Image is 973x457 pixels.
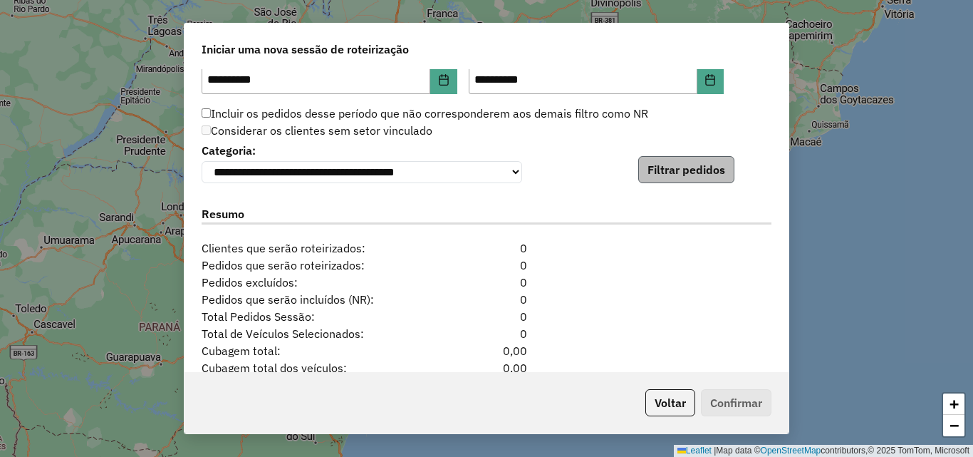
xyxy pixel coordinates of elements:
button: Choose Date [430,66,457,94]
span: Cubagem total: [193,342,437,359]
span: Pedidos que serão incluídos (NR): [193,291,437,308]
div: 0 [437,240,535,257]
label: Considerar os clientes sem setor vinculado [202,122,432,139]
button: Filtrar pedidos [638,156,734,183]
label: Resumo [202,205,771,225]
span: | [714,446,716,456]
span: Total de Veículos Selecionados: [193,325,437,342]
div: 0,00 [437,359,535,376]
div: Map data © contributors,© 2025 TomTom, Microsoft [674,445,973,457]
div: 0 [437,291,535,308]
label: Incluir os pedidos desse período que não corresponderem aos demais filtro como NR [202,105,648,122]
span: + [949,395,959,413]
span: − [949,416,959,434]
input: Considerar os clientes sem setor vinculado [202,125,211,135]
span: Iniciar uma nova sessão de roteirização [202,41,409,58]
div: 0 [437,257,535,274]
span: Clientes que serão roteirizados: [193,240,437,257]
a: Leaflet [677,446,712,456]
button: Choose Date [697,66,724,94]
span: Pedidos excluídos: [193,274,437,291]
span: Cubagem total dos veículos: [193,359,437,376]
div: 0,00 [437,342,535,359]
input: Incluir os pedidos desse período que não corresponderem aos demais filtro como NR [202,108,211,118]
label: Categoria: [202,142,522,159]
button: Voltar [645,389,695,416]
span: Pedidos que serão roteirizados: [193,257,437,274]
div: 0 [437,308,535,325]
a: Zoom out [943,415,964,436]
div: 0 [437,325,535,342]
a: Zoom in [943,394,964,415]
div: 0 [437,274,535,291]
span: Total Pedidos Sessão: [193,308,437,325]
a: OpenStreetMap [761,446,821,456]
